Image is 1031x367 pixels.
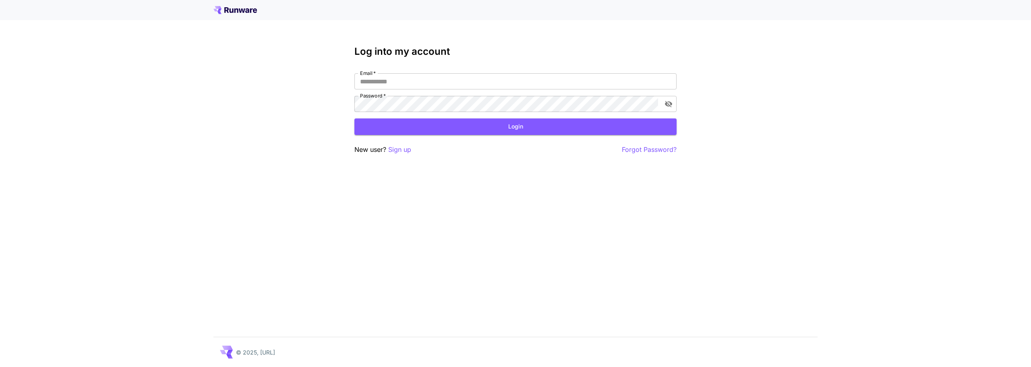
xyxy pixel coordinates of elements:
[360,92,386,99] label: Password
[622,145,677,155] button: Forgot Password?
[354,46,677,57] h3: Log into my account
[236,348,275,357] p: © 2025, [URL]
[354,118,677,135] button: Login
[388,145,411,155] button: Sign up
[360,70,376,77] label: Email
[354,145,411,155] p: New user?
[661,97,676,111] button: toggle password visibility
